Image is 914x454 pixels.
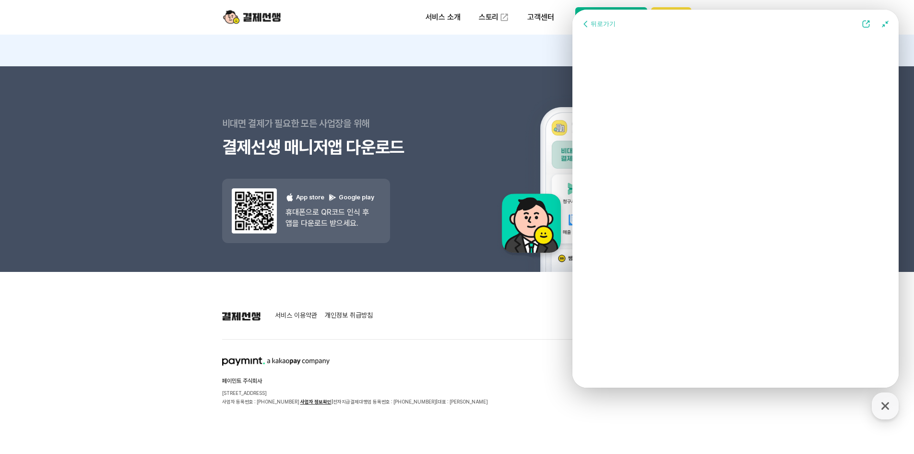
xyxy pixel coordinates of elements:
[275,312,317,320] a: 서비스 이용약관
[232,188,277,233] img: 앱 다운도르드 qr
[472,8,516,27] a: 스토리
[521,9,560,26] p: 고객센터
[285,193,324,202] p: App store
[489,68,692,272] img: 앱 예시 이미지
[419,9,467,26] p: 서비스 소개
[285,207,374,229] p: 휴대폰으로 QR코드 인식 후 앱을 다운로드 받으세요.
[328,193,374,202] p: Google play
[222,397,488,406] p: 사업자 등록번호 : [PHONE_NUMBER] 전자지급결제대행업 등록번호 : [PHONE_NUMBER] 대표 : [PERSON_NAME]
[436,399,438,405] span: |
[222,111,457,135] p: 비대면 결제가 필요한 모든 사업장을 위해
[222,357,330,366] img: paymint logo
[300,399,332,405] a: 사업자 정보확인
[332,399,333,405] span: |
[285,193,294,202] img: 애플 로고
[223,8,281,26] img: logo
[575,7,648,27] button: 매니저사이트 로그인
[222,389,488,397] p: [STREET_ADDRESS]
[499,12,509,22] img: 외부 도메인 오픈
[651,7,691,27] button: 시작하기
[222,312,261,320] img: 결제선생 로고
[572,10,899,388] iframe: Channel chat
[222,378,488,384] h2: 페이민트 주식회사
[328,193,337,202] img: 구글 플레이 로고
[325,312,373,320] a: 개인정보 취급방침
[222,135,457,160] h3: 결제선생 매니저앱 다운로드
